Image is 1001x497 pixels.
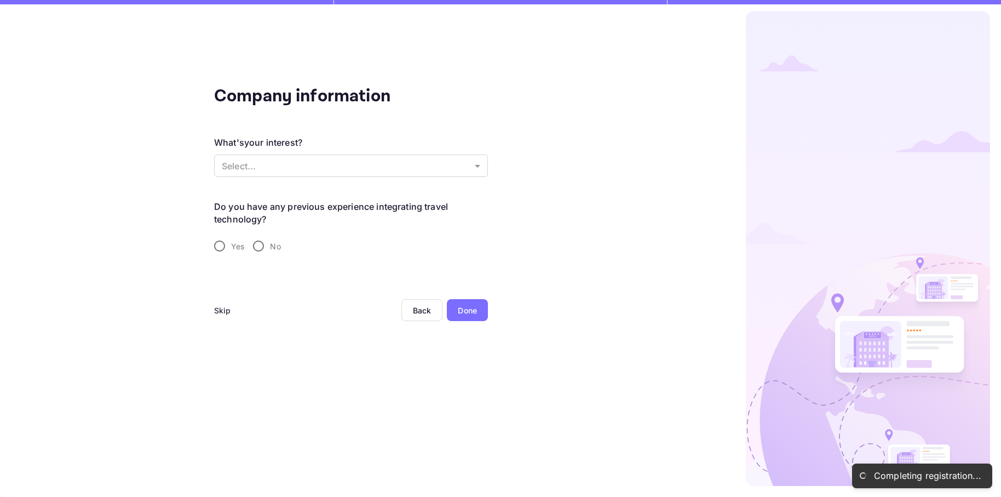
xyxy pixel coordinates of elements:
div: Without label [214,155,488,177]
span: No [270,241,280,252]
div: Company information [214,83,433,110]
p: Select... [222,159,470,173]
img: logo [746,11,990,486]
div: Completing registration... [874,470,981,482]
legend: Do you have any previous experience integrating travel technology? [214,201,488,226]
div: Done [458,305,477,316]
div: Skip [214,305,231,316]
div: Back [413,306,432,315]
span: Yes [231,241,244,252]
div: What's your interest? [214,136,302,149]
div: travel-experience [214,235,488,258]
